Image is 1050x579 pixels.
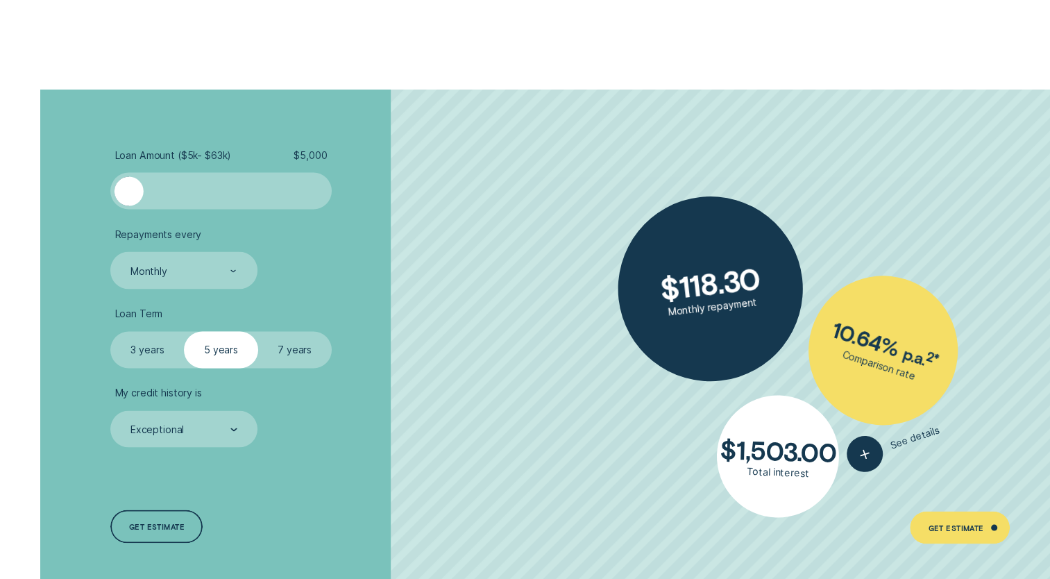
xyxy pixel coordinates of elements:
[130,265,167,277] div: Monthly
[110,510,203,543] a: Get estimate
[115,228,202,240] span: Repayments every
[184,331,257,368] label: 5 years
[910,511,1010,544] a: Get Estimate
[294,149,327,161] span: $ 5,000
[130,423,184,435] div: Exceptional
[115,149,232,161] span: Loan Amount ( $5k - $63k )
[110,331,184,368] label: 3 years
[115,386,202,398] span: My credit history is
[842,412,945,477] button: See details
[889,423,941,451] span: See details
[115,307,163,319] span: Loan Term
[258,331,332,368] label: 7 years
